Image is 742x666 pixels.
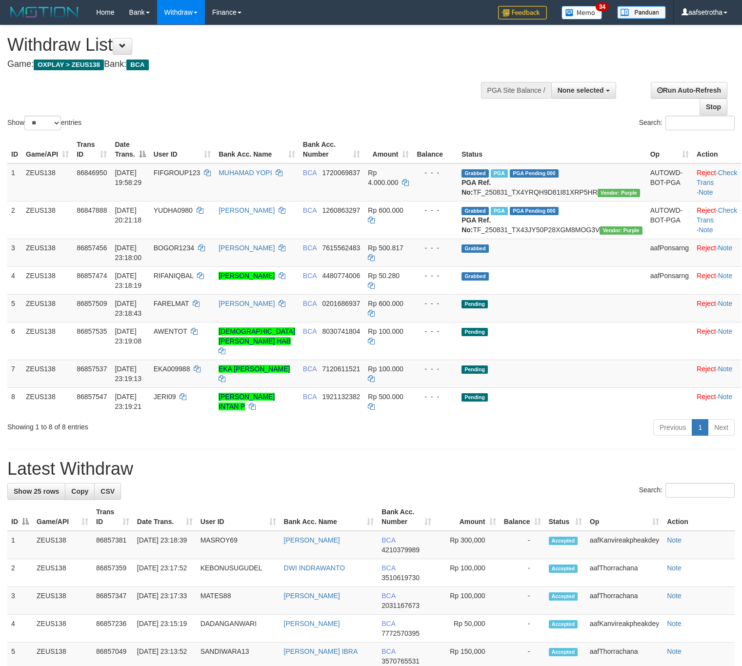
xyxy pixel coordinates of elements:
[73,136,111,163] th: Trans ID: activate to sort column ascending
[7,60,485,69] h4: Game: Bank:
[22,322,73,360] td: ZEUS138
[693,163,741,202] td: · ·
[667,564,682,572] a: Note
[639,483,735,498] label: Search:
[322,393,360,401] span: Copy 1921132382 to clipboard
[77,272,107,280] span: 86857474
[500,615,545,643] td: -
[126,60,148,70] span: BCA
[461,244,489,253] span: Grabbed
[219,169,272,177] a: MUHAMAD YOPI
[667,647,682,655] a: Note
[381,574,420,582] span: Copy 3510619730 to clipboard
[115,393,141,410] span: [DATE] 23:19:21
[461,179,491,196] b: PGA Ref. No:
[381,592,395,600] span: BCA
[77,365,107,373] span: 86857537
[646,239,693,266] td: aafPonsarng
[549,537,578,545] span: Accepted
[7,615,33,643] td: 4
[14,487,59,495] span: Show 25 rows
[7,163,22,202] td: 1
[381,564,395,572] span: BCA
[693,266,741,294] td: ·
[303,393,317,401] span: BCA
[92,559,133,587] td: 86857359
[154,300,189,307] span: FARELMAT
[368,393,403,401] span: Rp 500.000
[368,244,403,252] span: Rp 500.817
[284,620,340,627] a: [PERSON_NAME]
[381,620,395,627] span: BCA
[65,483,95,500] a: Copy
[154,393,176,401] span: JERI09
[500,587,545,615] td: -
[368,327,403,335] span: Rp 100.000
[115,327,141,345] span: [DATE] 23:19:08
[461,272,489,281] span: Grabbed
[322,272,360,280] span: Copy 4480774006 to clipboard
[697,206,737,224] a: Check Trans
[22,201,73,239] td: ZEUS138
[417,168,454,178] div: - - -
[461,169,489,178] span: Grabbed
[461,328,488,336] span: Pending
[133,531,197,559] td: [DATE] 23:18:39
[378,503,435,531] th: Bank Acc. Number: activate to sort column ascending
[22,163,73,202] td: ZEUS138
[92,503,133,531] th: Trans ID: activate to sort column ascending
[322,206,360,214] span: Copy 1260863297 to clipboard
[461,207,489,215] span: Grabbed
[7,35,485,55] h1: Withdraw List
[219,327,295,345] a: [DEMOGRAPHIC_DATA][PERSON_NAME] HAB
[693,136,741,163] th: Action
[215,136,299,163] th: Bank Acc. Name: activate to sort column ascending
[718,365,733,373] a: Note
[33,587,92,615] td: ZEUS138
[284,647,358,655] a: [PERSON_NAME] IBRA
[150,136,215,163] th: User ID: activate to sort column ascending
[718,300,733,307] a: Note
[693,201,741,239] td: · ·
[586,531,663,559] td: aafKanvireakpheakdey
[617,6,666,19] img: panduan.png
[381,657,420,665] span: Copy 3570765531 to clipboard
[115,365,141,383] span: [DATE] 23:19:13
[7,587,33,615] td: 3
[7,201,22,239] td: 2
[413,136,458,163] th: Balance
[7,136,22,163] th: ID
[549,565,578,573] span: Accepted
[498,6,547,20] img: Feedback.jpg
[7,266,22,294] td: 4
[33,503,92,531] th: Game/API: activate to sort column ascending
[7,360,22,387] td: 7
[510,207,559,215] span: PGA Pending
[284,564,345,572] a: DWI INDRAWANTO
[381,546,420,554] span: Copy 4210379989 to clipboard
[458,163,646,202] td: TF_250831_TX4YRQH9D81I81XRP5HR
[303,272,317,280] span: BCA
[7,503,33,531] th: ID: activate to sort column descending
[115,244,141,262] span: [DATE] 23:18:00
[697,327,716,335] a: Reject
[718,244,733,252] a: Note
[77,300,107,307] span: 86857509
[33,559,92,587] td: ZEUS138
[646,136,693,163] th: Op: activate to sort column ascending
[510,169,559,178] span: PGA Pending
[7,387,22,415] td: 8
[663,503,735,531] th: Action
[7,418,302,432] div: Showing 1 to 8 of 8 entries
[646,163,693,202] td: AUTOWD-BOT-PGA
[154,327,187,335] span: AWENTOT
[549,648,578,656] span: Accepted
[481,82,551,99] div: PGA Site Balance /
[646,266,693,294] td: aafPonsarng
[322,327,360,335] span: Copy 8030741804 to clipboard
[693,322,741,360] td: ·
[693,239,741,266] td: ·
[77,327,107,335] span: 86857535
[551,82,616,99] button: None selected
[693,387,741,415] td: ·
